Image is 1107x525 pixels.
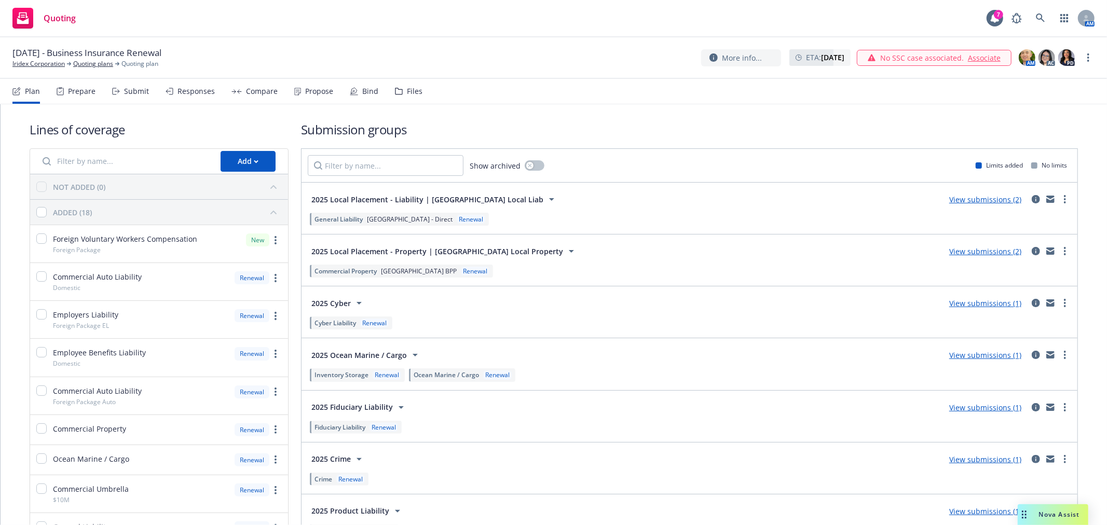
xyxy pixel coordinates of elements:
div: No limits [1031,161,1067,170]
span: Crime [315,475,332,483]
div: Plan [25,87,40,95]
div: Limits added [976,161,1023,170]
a: more [1059,453,1071,465]
span: 2025 Cyber [311,298,351,309]
button: 2025 Local Placement - Property | [GEOGRAPHIC_DATA] Local Property [308,241,581,261]
a: Switch app [1054,8,1075,29]
a: View submissions (1) [949,506,1021,516]
a: more [1059,193,1071,205]
input: Filter by name... [36,151,214,172]
span: Inventory Storage [315,370,368,379]
span: Domestic [53,359,80,368]
span: [DATE] - Business Insurance Renewal [12,47,161,59]
span: Nova Assist [1039,510,1080,519]
h1: Submission groups [301,121,1078,138]
span: Domestic [53,283,80,292]
button: Add [221,151,276,172]
a: mail [1044,349,1057,361]
a: Iridex Corporation [12,59,65,68]
span: Foreign Package EL [53,321,109,330]
span: $10M [53,495,70,504]
div: Renewal [235,309,269,322]
span: 2025 Crime [311,453,351,464]
div: Renewal [235,423,269,436]
input: Filter by name... [308,155,463,176]
button: Nova Assist [1018,504,1088,525]
a: Quoting plans [73,59,113,68]
span: Ocean Marine / Cargo [53,453,129,464]
div: Renewal [373,370,401,379]
a: more [269,484,282,496]
img: photo [1038,49,1055,66]
a: View submissions (2) [949,195,1021,204]
div: Responses [177,87,215,95]
a: mail [1044,193,1057,205]
span: [GEOGRAPHIC_DATA] BPP [381,267,457,275]
a: View submissions (1) [949,350,1021,360]
a: more [1059,401,1071,413]
div: Renewal [336,475,365,483]
div: Add [238,151,258,171]
div: Renewal [235,453,269,466]
span: 2025 Local Placement - Property | [GEOGRAPHIC_DATA] Local Property [311,246,563,257]
span: Foreign Voluntary Workers Compensation [53,233,197,244]
span: Quoting [44,14,76,22]
a: mail [1044,297,1057,309]
div: Files [407,87,422,95]
span: More info... [722,52,762,63]
a: more [269,272,282,284]
div: Bind [362,87,378,95]
span: Employers Liability [53,309,118,320]
div: Renewal [360,319,389,327]
a: more [269,348,282,360]
span: Fiduciary Liability [315,423,365,432]
span: 2025 Fiduciary Liability [311,402,393,412]
span: ETA : [806,52,844,63]
button: 2025 Local Placement - Liability | [GEOGRAPHIC_DATA] Local Liab [308,189,562,210]
span: [GEOGRAPHIC_DATA] - Direct [367,215,453,224]
div: Submit [124,87,149,95]
a: circleInformation [1030,193,1042,205]
span: 2025 Product Liability [311,505,389,516]
div: Drag to move [1018,504,1031,525]
a: View submissions (2) [949,246,1021,256]
a: more [1059,245,1071,257]
a: circleInformation [1030,297,1042,309]
span: Commercial Auto Liability [53,271,142,282]
div: Renewal [235,385,269,398]
h1: Lines of coverage [30,121,289,138]
span: Foreign Package [53,245,101,254]
span: Employee Benefits Liability [53,347,146,358]
div: Propose [305,87,333,95]
div: ADDED (18) [53,207,92,218]
div: Renewal [235,483,269,496]
a: mail [1044,453,1057,465]
a: circleInformation [1030,349,1042,361]
span: Ocean Marine / Cargo [414,370,479,379]
a: circleInformation [1030,245,1042,257]
a: mail [1044,401,1057,413]
span: Cyber Liability [315,319,356,327]
a: View submissions (1) [949,454,1021,464]
div: Renewal [370,423,398,432]
a: View submissions (1) [949,298,1021,308]
a: Associate [968,52,1001,63]
a: Quoting [8,4,80,33]
div: Compare [246,87,278,95]
a: more [1059,297,1071,309]
button: 2025 Cyber [308,293,369,313]
img: photo [1019,49,1035,66]
span: Commercial Umbrella [53,483,129,494]
div: Renewal [235,271,269,284]
span: General Liability [315,215,363,224]
span: 2025 Ocean Marine / Cargo [311,350,407,361]
button: More info... [701,49,781,66]
button: 2025 Ocean Marine / Cargo [308,344,425,365]
span: Commercial Property [53,423,126,434]
button: 2025 Product Liability [308,501,407,521]
button: NOT ADDED (0) [53,178,282,195]
span: 2025 Local Placement - Liability | [GEOGRAPHIC_DATA] Local Liab [311,194,543,205]
img: photo [1058,49,1075,66]
span: Quoting plan [121,59,158,68]
a: more [1059,349,1071,361]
